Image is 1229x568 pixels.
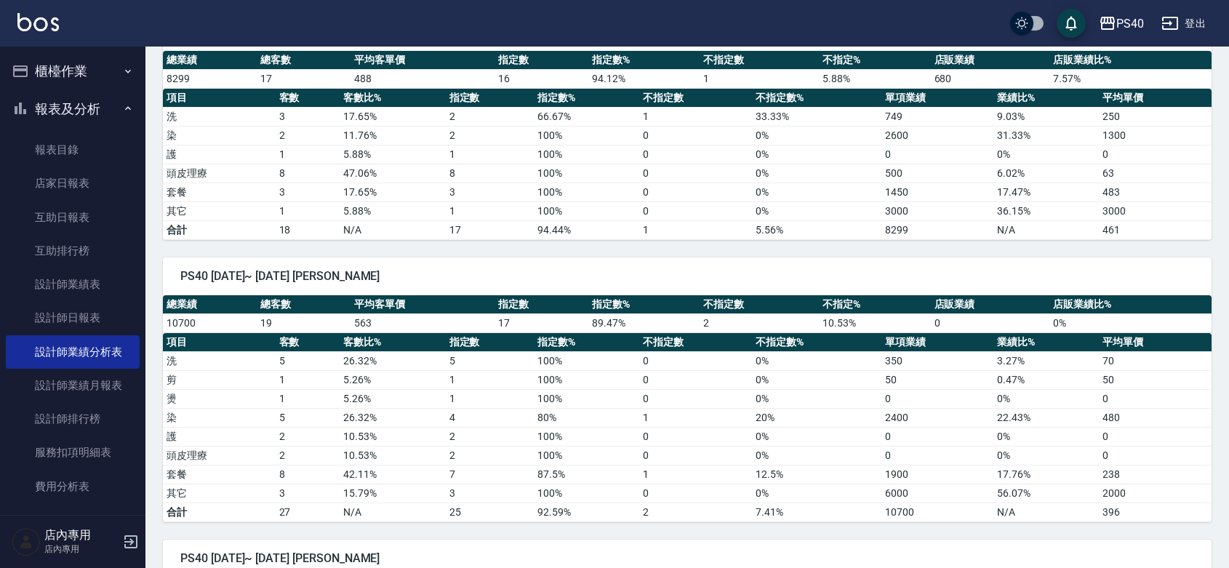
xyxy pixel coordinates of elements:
[163,220,276,239] td: 合計
[881,145,994,164] td: 0
[881,408,994,427] td: 2400
[881,107,994,126] td: 749
[639,126,752,145] td: 0
[534,370,639,389] td: 100 %
[6,509,140,547] button: 客戶管理
[588,69,700,88] td: 94.12 %
[534,89,639,108] th: 指定數%
[163,333,276,352] th: 項目
[163,51,257,70] th: 總業績
[12,527,41,556] img: Person
[639,370,752,389] td: 0
[931,313,1050,332] td: 0
[1099,446,1212,465] td: 0
[639,220,752,239] td: 1
[340,333,445,352] th: 客數比%
[1099,89,1212,108] th: 平均單價
[639,446,752,465] td: 0
[534,351,639,370] td: 100 %
[639,484,752,503] td: 0
[993,183,1099,201] td: 17.47 %
[276,164,340,183] td: 8
[1093,9,1150,39] button: PS40
[752,446,881,465] td: 0 %
[1099,351,1212,370] td: 70
[881,370,994,389] td: 50
[180,551,1194,566] span: PS40 [DATE]~ [DATE] [PERSON_NAME]
[276,126,340,145] td: 2
[639,183,752,201] td: 0
[1099,333,1212,352] th: 平均單價
[588,51,700,70] th: 指定數%
[819,51,931,70] th: 不指定%
[276,484,340,503] td: 3
[534,201,639,220] td: 100 %
[340,446,445,465] td: 10.53 %
[276,389,340,408] td: 1
[588,295,700,314] th: 指定數%
[276,333,340,352] th: 客數
[276,503,340,521] td: 27
[993,503,1099,521] td: N/A
[881,201,994,220] td: 3000
[351,313,495,332] td: 563
[993,220,1099,239] td: N/A
[6,301,140,335] a: 設計師日報表
[881,164,994,183] td: 500
[340,201,445,220] td: 5.88 %
[1099,183,1212,201] td: 483
[446,220,535,239] td: 17
[6,167,140,200] a: 店家日報表
[1099,465,1212,484] td: 238
[752,333,881,352] th: 不指定數%
[163,145,276,164] td: 護
[752,145,881,164] td: 0 %
[534,389,639,408] td: 100 %
[1057,9,1086,38] button: save
[1099,427,1212,446] td: 0
[1049,51,1212,70] th: 店販業績比%
[276,427,340,446] td: 2
[1099,503,1212,521] td: 396
[993,465,1099,484] td: 17.76 %
[534,484,639,503] td: 100 %
[700,313,819,332] td: 2
[163,69,257,88] td: 8299
[257,69,351,88] td: 17
[495,51,588,70] th: 指定數
[881,465,994,484] td: 1900
[588,313,700,332] td: 89.47 %
[752,503,881,521] td: 7.41%
[44,543,119,556] p: 店內專用
[340,389,445,408] td: 5.26 %
[1099,145,1212,164] td: 0
[163,183,276,201] td: 套餐
[495,313,588,332] td: 17
[6,369,140,402] a: 設計師業績月報表
[752,220,881,239] td: 5.56%
[446,503,535,521] td: 25
[163,295,257,314] th: 總業績
[340,220,445,239] td: N/A
[446,370,535,389] td: 1
[6,133,140,167] a: 報表目錄
[881,351,994,370] td: 350
[6,268,140,301] a: 設計師業績表
[446,183,535,201] td: 3
[495,69,588,88] td: 16
[340,503,445,521] td: N/A
[163,389,276,408] td: 燙
[1049,295,1212,314] th: 店販業績比%
[993,408,1099,427] td: 22.43 %
[819,69,931,88] td: 5.88 %
[752,427,881,446] td: 0 %
[881,446,994,465] td: 0
[351,69,495,88] td: 488
[639,389,752,408] td: 0
[163,370,276,389] td: 剪
[257,295,351,314] th: 總客數
[351,295,495,314] th: 平均客單價
[276,183,340,201] td: 3
[257,313,351,332] td: 19
[534,446,639,465] td: 100 %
